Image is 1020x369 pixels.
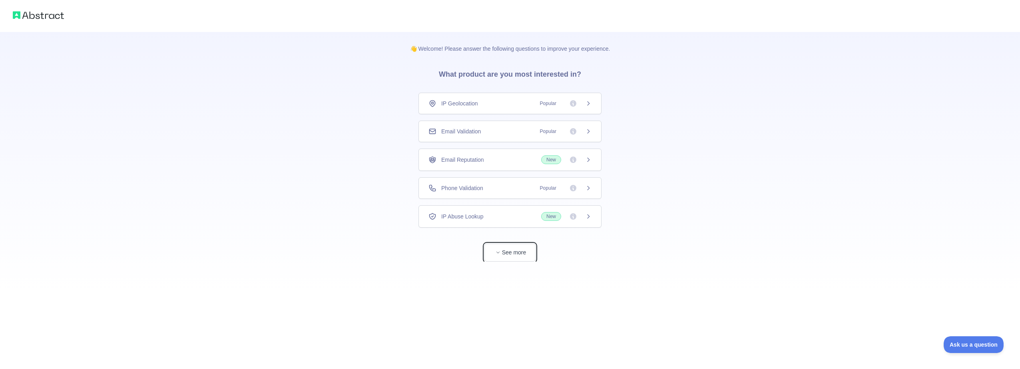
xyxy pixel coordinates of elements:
[484,244,536,262] button: See more
[426,53,594,93] h3: What product are you most interested in?
[441,184,483,192] span: Phone Validation
[441,212,484,220] span: IP Abuse Lookup
[944,336,1004,353] iframe: Toggle Customer Support
[13,10,64,21] img: Abstract logo
[535,99,561,107] span: Popular
[441,156,484,164] span: Email Reputation
[541,212,561,221] span: New
[535,184,561,192] span: Popular
[441,99,478,107] span: IP Geolocation
[541,155,561,164] span: New
[535,127,561,135] span: Popular
[397,32,623,53] p: 👋 Welcome! Please answer the following questions to improve your experience.
[441,127,481,135] span: Email Validation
